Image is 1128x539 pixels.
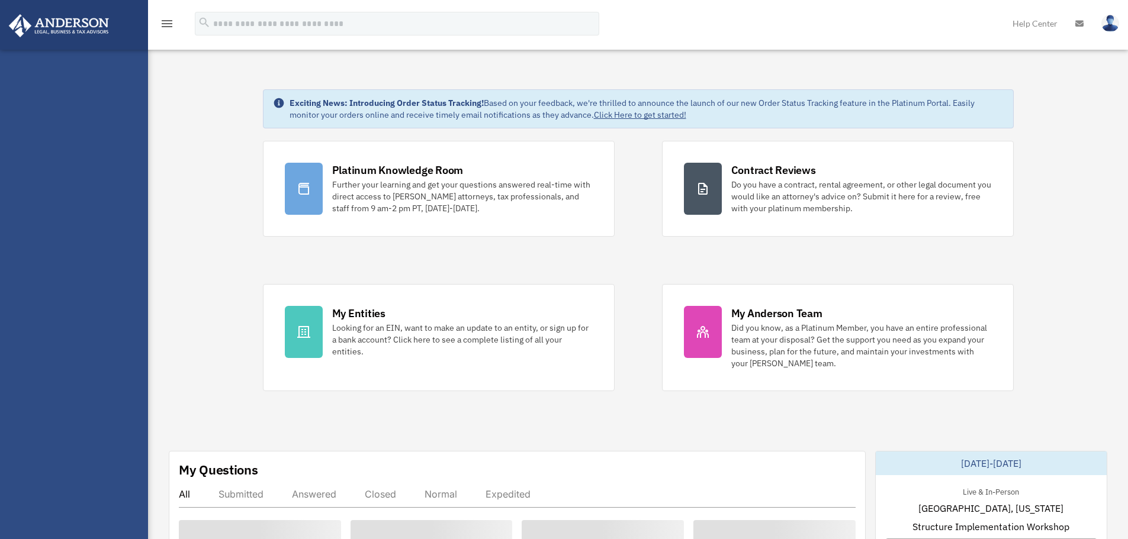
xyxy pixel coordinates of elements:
[332,306,385,321] div: My Entities
[594,109,686,120] a: Click Here to get started!
[662,141,1014,237] a: Contract Reviews Do you have a contract, rental agreement, or other legal document you would like...
[1101,15,1119,32] img: User Pic
[332,163,464,177] div: Platinum Knowledge Room
[365,488,396,500] div: Closed
[290,98,484,108] strong: Exciting News: Introducing Order Status Tracking!
[332,322,593,357] div: Looking for an EIN, want to make an update to an entity, or sign up for a bank account? Click her...
[179,488,190,500] div: All
[179,461,258,479] div: My Questions
[198,16,211,29] i: search
[425,488,457,500] div: Normal
[953,485,1029,497] div: Live & In-Person
[263,141,615,237] a: Platinum Knowledge Room Further your learning and get your questions answered real-time with dire...
[160,17,174,31] i: menu
[486,488,531,500] div: Expedited
[263,284,615,391] a: My Entities Looking for an EIN, want to make an update to an entity, or sign up for a bank accoun...
[662,284,1014,391] a: My Anderson Team Did you know, as a Platinum Member, you have an entire professional team at your...
[290,97,1004,121] div: Based on your feedback, we're thrilled to announce the launch of our new Order Status Tracking fe...
[332,179,593,214] div: Further your learning and get your questions answered real-time with direct access to [PERSON_NAM...
[912,519,1069,534] span: Structure Implementation Workshop
[731,306,822,321] div: My Anderson Team
[218,488,263,500] div: Submitted
[731,179,992,214] div: Do you have a contract, rental agreement, or other legal document you would like an attorney's ad...
[876,451,1107,475] div: [DATE]-[DATE]
[731,163,816,177] div: Contract Reviews
[160,21,174,31] a: menu
[292,488,336,500] div: Answered
[918,501,1063,515] span: [GEOGRAPHIC_DATA], [US_STATE]
[731,322,992,369] div: Did you know, as a Platinum Member, you have an entire professional team at your disposal? Get th...
[5,14,113,37] img: Anderson Advisors Platinum Portal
